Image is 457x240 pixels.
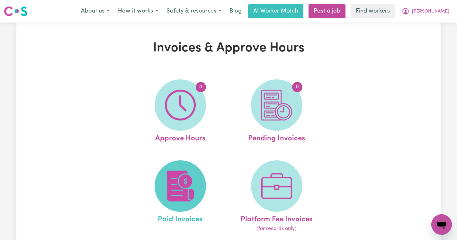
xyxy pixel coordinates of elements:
a: Approve Hours [134,79,227,144]
img: Careseekers logo [4,5,28,17]
span: Platform Fee Invoices [241,212,312,225]
button: Safety & resources [162,4,226,18]
span: Paid Invoices [158,212,202,225]
span: Approve Hours [155,131,205,144]
span: Pending Invoices [248,131,305,144]
h1: Invoices & Approve Hours [91,40,366,56]
span: 0 [292,82,302,92]
iframe: Button to launch messaging window [431,214,452,235]
button: How it works [114,4,162,18]
button: About us [77,4,114,18]
a: Post a job [309,4,345,18]
span: [PERSON_NAME] [412,8,449,15]
a: Careseekers logo [4,4,28,19]
a: Find workers [351,4,395,18]
button: My Account [398,4,453,18]
a: Platform Fee Invoices(for records only) [230,160,323,233]
a: Pending Invoices [230,79,323,144]
span: 0 [196,82,206,92]
a: Paid Invoices [134,160,227,233]
a: Blog [226,4,246,18]
span: (for records only) [256,225,297,233]
a: AI Worker Match [248,4,303,18]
